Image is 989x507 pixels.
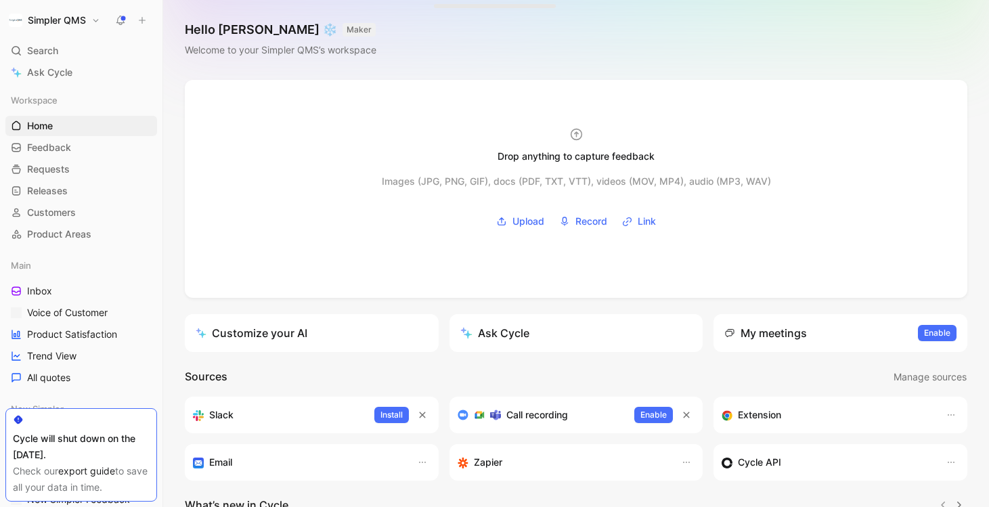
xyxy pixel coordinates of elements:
h1: Hello [PERSON_NAME] ❄️ [185,22,376,38]
div: Capture feedback from thousands of sources with Zapier (survey results, recordings, sheets, etc). [458,454,668,470]
a: Inbox [5,281,157,301]
a: Customize your AI [185,314,439,352]
span: Voice of Customer [27,306,108,319]
h2: Sources [185,368,227,386]
a: Product Satisfaction [5,324,157,345]
h3: Call recording [506,407,568,423]
div: Main [5,255,157,275]
span: Manage sources [894,369,967,385]
h1: Simpler QMS [28,14,86,26]
span: Customers [27,206,76,219]
a: Releases [5,181,157,201]
button: Record [554,211,612,232]
button: Simpler QMSSimpler QMS [5,11,104,30]
button: Manage sources [893,368,967,386]
button: Upload [491,211,549,232]
a: Feedback [5,137,157,158]
div: Cycle will shut down on the [DATE]. [13,431,150,463]
span: Install [380,408,403,422]
div: My meetings [724,325,807,341]
span: Feedback [27,141,71,154]
span: New Simpler [11,402,64,416]
button: Enable [634,407,673,423]
span: Upload [512,213,544,229]
div: Customize your AI [196,325,307,341]
h3: Zapier [474,454,502,470]
a: export guide [58,465,115,477]
div: Record & transcribe meetings from Zoom, Meet & Teams. [458,407,624,423]
button: Ask Cycle [449,314,703,352]
h3: Extension [738,407,781,423]
span: Ask Cycle [27,64,72,81]
a: Ask Cycle [5,62,157,83]
div: New Simpler [5,399,157,419]
div: Workspace [5,90,157,110]
span: Home [27,119,53,133]
h3: Cycle API [738,454,781,470]
span: Link [638,213,656,229]
a: Home [5,116,157,136]
img: Simpler QMS [9,14,22,27]
div: Capture feedback from anywhere on the web [722,407,932,423]
button: MAKER [343,23,376,37]
span: Record [575,213,607,229]
div: Images (JPG, PNG, GIF), docs (PDF, TXT, VTT), videos (MOV, MP4), audio (MP3, WAV) [382,173,771,190]
div: Drop anything to capture feedback [498,148,655,164]
span: Main [11,259,31,272]
span: Enable [640,408,667,422]
div: Search [5,41,157,61]
button: Enable [918,325,957,341]
div: MainInboxVoice of CustomerProduct SatisfactionTrend ViewAll quotes [5,255,157,388]
div: Sync your customers, send feedback and get updates in Slack [193,407,364,423]
span: Inbox [27,284,52,298]
div: Check our to save all your data in time. [13,463,150,495]
h3: Slack [209,407,234,423]
a: Product Areas [5,224,157,244]
span: Enable [924,326,950,340]
span: Requests [27,162,70,176]
span: Workspace [11,93,58,107]
span: All quotes [27,371,70,384]
span: Product Satisfaction [27,328,117,341]
a: All quotes [5,368,157,388]
div: Forward emails to your feedback inbox [193,454,403,470]
a: Requests [5,159,157,179]
a: Customers [5,202,157,223]
span: Product Areas [27,227,91,241]
div: Welcome to your Simpler QMS’s workspace [185,42,376,58]
button: Install [374,407,409,423]
button: Link [617,211,661,232]
span: Releases [27,184,68,198]
h3: Email [209,454,232,470]
span: Search [27,43,58,59]
div: Sync customers & send feedback from custom sources. Get inspired by our favorite use case [722,454,932,470]
span: Trend View [27,349,76,363]
a: Trend View [5,346,157,366]
div: Ask Cycle [460,325,529,341]
a: Voice of Customer [5,303,157,323]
